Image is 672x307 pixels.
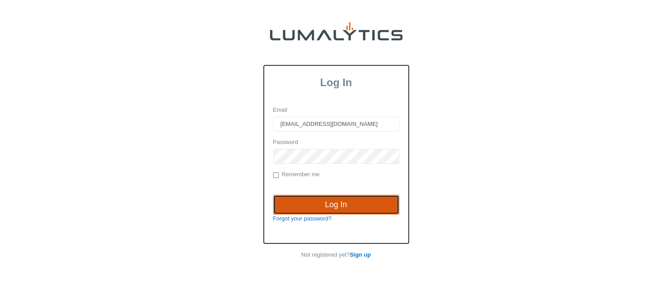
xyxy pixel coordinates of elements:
[273,195,399,215] input: Log In
[273,172,279,178] input: Remember me
[264,76,408,89] h3: Log In
[273,106,288,114] label: Email
[263,251,409,259] p: Not registered yet?
[350,251,371,258] a: Sign up
[273,138,298,147] label: Password
[273,117,399,132] input: Email
[273,215,332,222] a: Forgot your password?
[273,171,320,179] label: Remember me
[270,22,402,41] img: lumalytics-black-e9b537c871f77d9ce8d3a6940f85695cd68c596e3f819dc492052d1098752254.png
